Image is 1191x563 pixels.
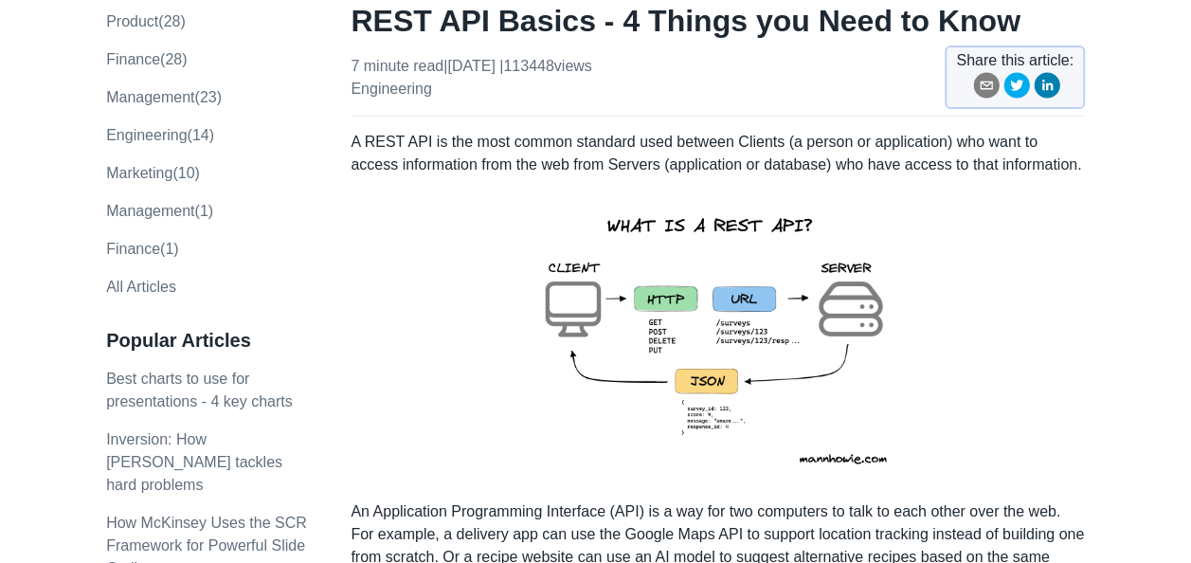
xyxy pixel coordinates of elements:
p: A REST API is the most common standard used between Clients (a person or application) who want to... [351,131,1085,176]
a: engineering [351,81,431,97]
button: linkedin [1034,72,1060,105]
span: | 113448 views [499,58,592,74]
button: email [973,72,1000,105]
a: Best charts to use for presentations - 4 key charts [106,371,293,409]
a: finance(28) [106,51,187,67]
p: 7 minute read | [DATE] [351,55,591,100]
a: engineering(14) [106,127,214,143]
a: Finance(1) [106,241,178,257]
span: Share this article: [956,49,1074,72]
a: marketing(10) [106,165,200,181]
a: management(23) [106,89,222,105]
h1: REST API Basics - 4 Things you Need to Know [351,2,1085,40]
a: Inversion: How [PERSON_NAME] tackles hard problems [106,431,282,493]
a: product(28) [106,13,186,29]
h3: Popular Articles [106,329,311,353]
a: Management(1) [106,203,213,219]
img: rest-api [511,191,926,485]
button: twitter [1003,72,1030,105]
a: All Articles [106,279,176,295]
